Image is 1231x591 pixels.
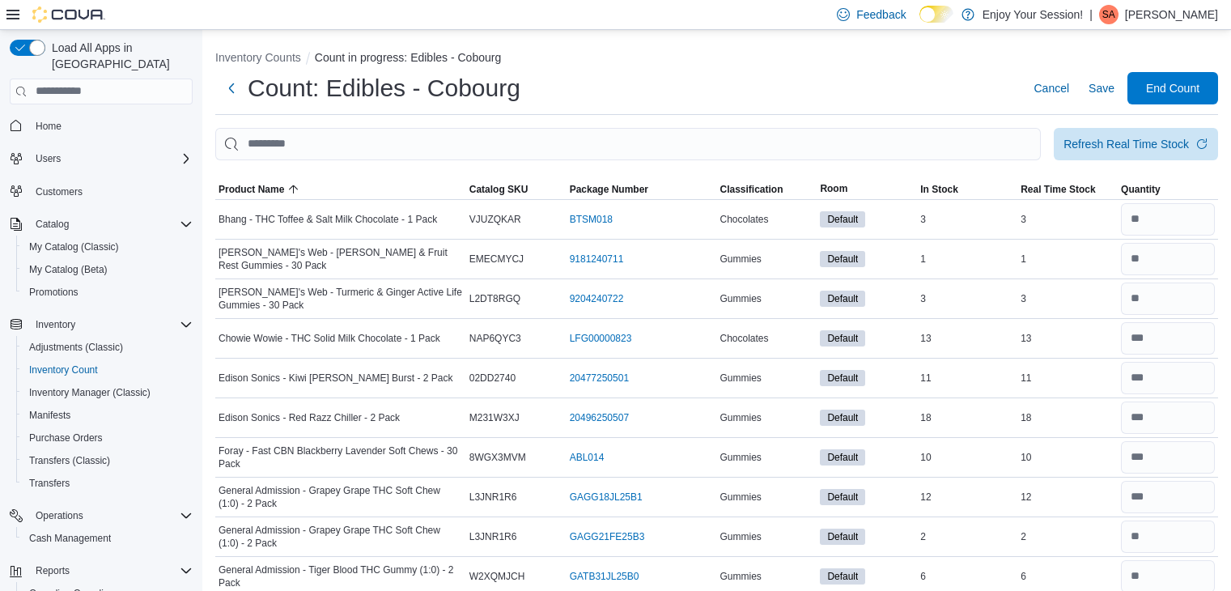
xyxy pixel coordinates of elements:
[469,491,517,504] span: L3JNR1R6
[32,6,105,23] img: Cova
[23,451,117,470] a: Transfers (Classic)
[36,509,83,522] span: Operations
[23,260,114,279] a: My Catalog (Beta)
[570,451,605,464] a: ABL014
[23,338,129,357] a: Adjustments (Classic)
[29,506,90,525] button: Operations
[719,213,768,226] span: Chocolates
[3,559,199,582] button: Reports
[29,240,119,253] span: My Catalog (Classic)
[23,529,193,548] span: Cash Management
[23,283,193,302] span: Promotions
[23,474,193,493] span: Transfers
[23,428,109,448] a: Purchase Orders
[1017,448,1118,467] div: 10
[1017,527,1118,546] div: 2
[16,258,199,281] button: My Catalog (Beta)
[469,411,520,424] span: M231W3XJ
[219,563,463,589] span: General Admission - Tiger Blood THC Gummy (1:0) - 2 Pack
[29,149,193,168] span: Users
[219,524,463,550] span: General Admission - Grapey Grape THC Soft Chew (1:0) - 2 Pack
[917,329,1017,348] div: 13
[856,6,906,23] span: Feedback
[827,371,858,385] span: Default
[820,410,865,426] span: Default
[827,529,858,544] span: Default
[29,432,103,444] span: Purchase Orders
[469,570,525,583] span: W2XQMJCH
[1017,180,1118,199] button: Real Time Stock
[29,386,151,399] span: Inventory Manager (Classic)
[29,364,98,376] span: Inventory Count
[16,404,199,427] button: Manifests
[1118,180,1218,199] button: Quantity
[920,183,958,196] span: In Stock
[29,341,123,354] span: Adjustments (Classic)
[1017,249,1118,269] div: 1
[23,406,77,425] a: Manifests
[29,117,68,136] a: Home
[827,450,858,465] span: Default
[23,428,193,448] span: Purchase Orders
[469,332,521,345] span: NAP6QYC3
[719,451,761,464] span: Gummies
[23,360,104,380] a: Inventory Count
[219,444,463,470] span: Foray - Fast CBN Blackberry Lavender Soft Chews - 30 Pack
[3,147,199,170] button: Users
[215,49,1218,69] nav: An example of EuiBreadcrumbs
[827,490,858,504] span: Default
[719,491,761,504] span: Gummies
[466,180,567,199] button: Catalog SKU
[570,253,624,266] a: 9181240711
[1063,136,1189,152] div: Refresh Real Time Stock
[469,292,520,305] span: L2DT8RGQ
[1089,80,1114,96] span: Save
[23,237,193,257] span: My Catalog (Classic)
[3,504,199,527] button: Operations
[29,409,70,422] span: Manifests
[215,72,248,104] button: Next
[1027,72,1076,104] button: Cancel
[16,449,199,472] button: Transfers (Classic)
[219,286,463,312] span: [PERSON_NAME]'s Web - Turmeric & Ginger Active Life Gummies - 30 Pack
[570,332,632,345] a: LFG00000823
[469,253,524,266] span: EMECMYCJ
[16,336,199,359] button: Adjustments (Classic)
[917,527,1017,546] div: 2
[719,292,761,305] span: Gummies
[23,451,193,470] span: Transfers (Classic)
[716,180,817,199] button: Classification
[29,215,75,234] button: Catalog
[827,331,858,346] span: Default
[29,477,70,490] span: Transfers
[219,183,284,196] span: Product Name
[1082,72,1121,104] button: Save
[23,260,193,279] span: My Catalog (Beta)
[29,263,108,276] span: My Catalog (Beta)
[469,183,528,196] span: Catalog SKU
[16,527,199,550] button: Cash Management
[29,315,193,334] span: Inventory
[45,40,193,72] span: Load All Apps in [GEOGRAPHIC_DATA]
[219,246,463,272] span: [PERSON_NAME]'s Web - [PERSON_NAME] & Fruit Rest Gummies - 30 Pack
[827,252,858,266] span: Default
[29,181,193,202] span: Customers
[23,338,193,357] span: Adjustments (Classic)
[719,253,761,266] span: Gummies
[1089,5,1093,24] p: |
[1021,183,1095,196] span: Real Time Stock
[469,530,517,543] span: L3JNR1R6
[1121,183,1161,196] span: Quantity
[820,291,865,307] span: Default
[29,561,193,580] span: Reports
[3,213,199,236] button: Catalog
[917,289,1017,308] div: 3
[917,210,1017,229] div: 3
[820,489,865,505] span: Default
[16,427,199,449] button: Purchase Orders
[248,72,520,104] h1: Count: Edibles - Cobourg
[719,372,761,385] span: Gummies
[917,249,1017,269] div: 1
[719,570,761,583] span: Gummies
[23,383,157,402] a: Inventory Manager (Classic)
